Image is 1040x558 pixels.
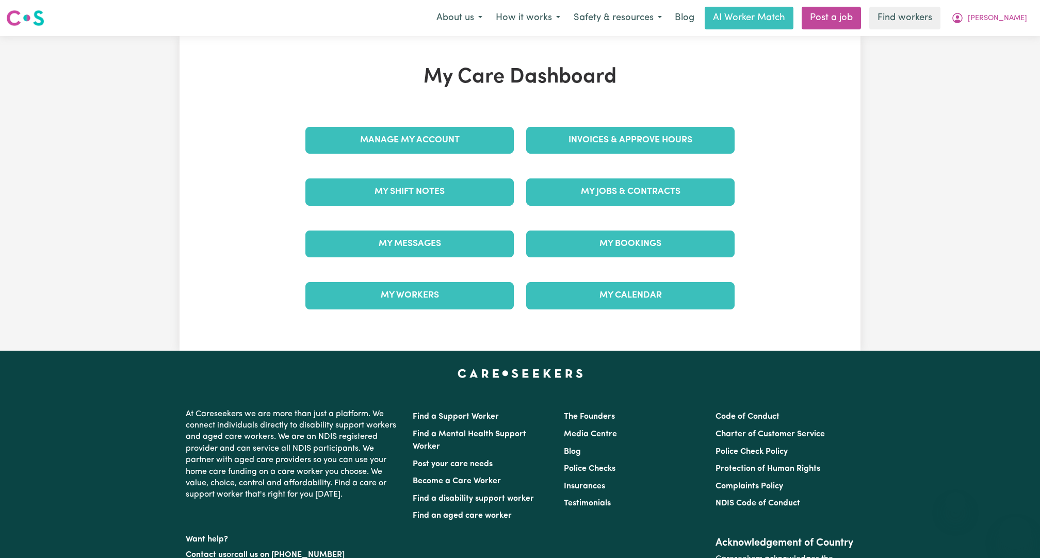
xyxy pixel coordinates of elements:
[526,127,735,154] a: Invoices & Approve Hours
[413,413,499,421] a: Find a Support Worker
[526,178,735,205] a: My Jobs & Contracts
[968,13,1027,24] span: [PERSON_NAME]
[305,178,514,205] a: My Shift Notes
[413,512,512,520] a: Find an aged care worker
[567,7,669,29] button: Safety & resources
[305,127,514,154] a: Manage My Account
[669,7,701,29] a: Blog
[413,495,534,503] a: Find a disability support worker
[6,6,44,30] a: Careseekers logo
[6,9,44,27] img: Careseekers logo
[413,460,493,468] a: Post your care needs
[526,231,735,257] a: My Bookings
[186,404,400,505] p: At Careseekers we are more than just a platform. We connect individuals directly to disability su...
[999,517,1032,550] iframe: Button to launch messaging window
[458,369,583,378] a: Careseekers home page
[869,7,940,29] a: Find workers
[413,430,526,451] a: Find a Mental Health Support Worker
[564,465,615,473] a: Police Checks
[413,477,501,485] a: Become a Care Worker
[305,282,514,309] a: My Workers
[489,7,567,29] button: How it works
[526,282,735,309] a: My Calendar
[430,7,489,29] button: About us
[716,482,783,490] a: Complaints Policy
[716,465,820,473] a: Protection of Human Rights
[564,448,581,456] a: Blog
[564,413,615,421] a: The Founders
[564,499,611,507] a: Testimonials
[716,413,779,421] a: Code of Conduct
[945,492,966,513] iframe: Close message
[802,7,861,29] a: Post a job
[716,448,788,456] a: Police Check Policy
[716,430,825,438] a: Charter of Customer Service
[705,7,793,29] a: AI Worker Match
[305,231,514,257] a: My Messages
[716,499,800,507] a: NDIS Code of Conduct
[564,482,605,490] a: Insurances
[564,430,617,438] a: Media Centre
[716,537,854,549] h2: Acknowledgement of Country
[945,7,1034,29] button: My Account
[299,65,741,90] h1: My Care Dashboard
[186,530,400,545] p: Want help?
